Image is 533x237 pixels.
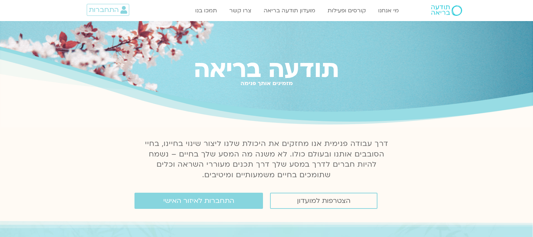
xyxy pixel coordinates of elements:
[87,4,129,16] a: התחברות
[297,197,350,205] span: הצטרפות למועדון
[226,4,255,17] a: צרו קשר
[260,4,319,17] a: מועדון תודעה בריאה
[270,193,377,209] a: הצטרפות למועדון
[431,5,462,16] img: תודעה בריאה
[163,197,234,205] span: התחברות לאיזור האישי
[141,139,392,181] p: דרך עבודה פנימית אנו מחזקים את היכולת שלנו ליצור שינוי בחיינו, בחיי הסובבים אותנו ובעולם כולו. לא...
[134,193,263,209] a: התחברות לאיזור האישי
[89,6,119,14] span: התחברות
[324,4,369,17] a: קורסים ופעילות
[375,4,402,17] a: מי אנחנו
[192,4,221,17] a: תמכו בנו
